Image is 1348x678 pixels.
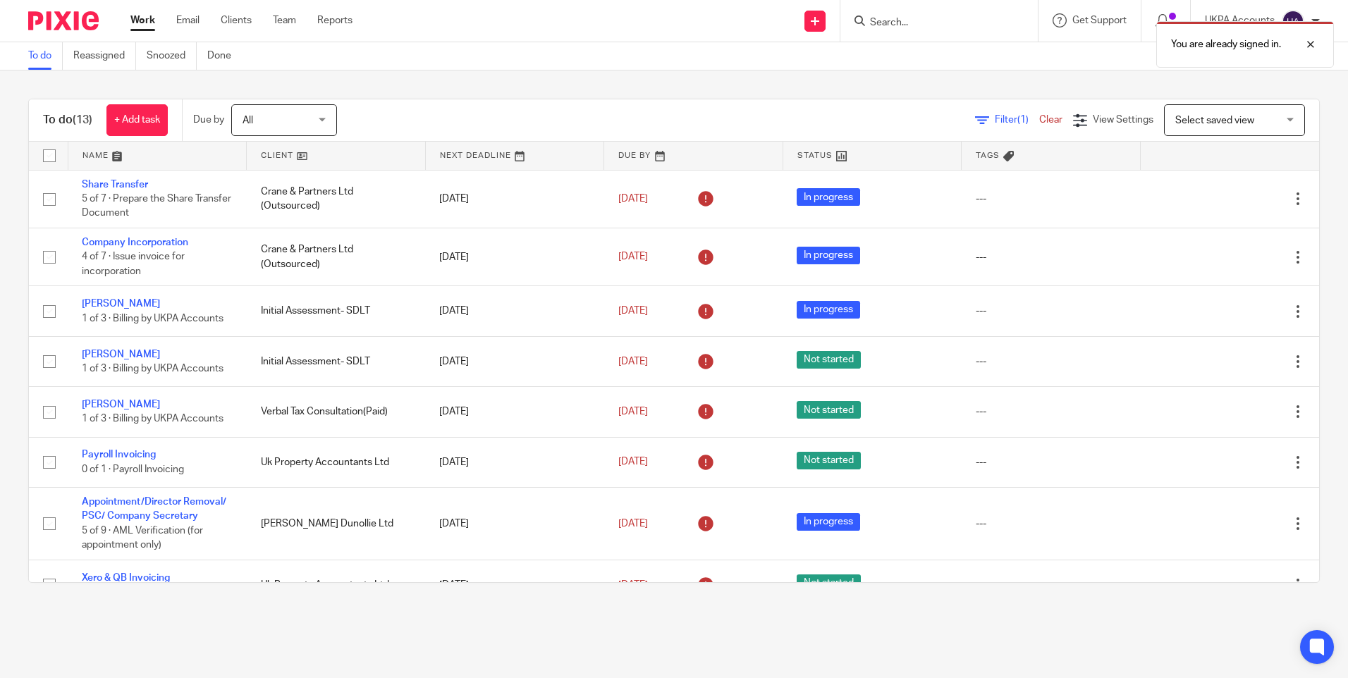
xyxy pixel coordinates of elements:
span: (13) [73,114,92,125]
span: [DATE] [618,306,648,316]
span: Not started [797,401,861,419]
p: Due by [193,113,224,127]
td: Uk Property Accountants Ltd [247,437,426,487]
div: --- [976,355,1127,369]
td: [DATE] [425,336,604,386]
img: Pixie [28,11,99,30]
span: Not started [797,351,861,369]
div: --- [976,304,1127,318]
span: 4 of 7 · Issue invoice for incorporation [82,252,185,277]
span: [DATE] [618,519,648,529]
a: Email [176,13,200,27]
span: Select saved view [1175,116,1254,125]
td: [DATE] [425,228,604,285]
span: In progress [797,188,860,206]
span: 0 of 1 · Payroll Invoicing [82,464,184,474]
td: Crane & Partners Ltd (Outsourced) [247,170,426,228]
span: Tags [976,152,1000,159]
p: You are already signed in. [1171,37,1281,51]
a: Snoozed [147,42,197,70]
a: To do [28,42,63,70]
div: --- [976,405,1127,419]
td: Verbal Tax Consultation(Paid) [247,387,426,437]
span: [DATE] [618,407,648,417]
span: 5 of 7 · Prepare the Share Transfer Document [82,194,231,218]
td: [DATE] [425,488,604,560]
span: In progress [797,247,860,264]
td: [DATE] [425,170,604,228]
a: Company Incorporation [82,238,188,247]
td: [DATE] [425,286,604,336]
div: --- [976,578,1127,592]
a: [PERSON_NAME] [82,400,160,409]
span: View Settings [1093,115,1153,125]
span: Not started [797,574,861,592]
span: In progress [797,513,860,531]
span: [DATE] [618,194,648,204]
span: [DATE] [618,357,648,366]
td: [DATE] [425,387,604,437]
td: Initial Assessment- SDLT [247,336,426,386]
span: Not started [797,452,861,469]
a: Done [207,42,242,70]
span: [DATE] [618,457,648,467]
div: --- [976,517,1127,531]
span: 5 of 9 · AML Verification (for appointment only) [82,526,203,550]
h1: To do [43,113,92,128]
span: [DATE] [618,580,648,590]
span: In progress [797,301,860,319]
td: [PERSON_NAME] Dunollie Ltd [247,488,426,560]
img: svg%3E [1282,10,1304,32]
div: --- [976,455,1127,469]
a: Work [130,13,155,27]
span: 1 of 3 · Billing by UKPA Accounts [82,364,223,374]
span: (1) [1017,115,1029,125]
a: Reports [317,13,353,27]
div: --- [976,250,1127,264]
a: Share Transfer [82,180,148,190]
a: Team [273,13,296,27]
a: + Add task [106,104,168,136]
td: Crane & Partners Ltd (Outsourced) [247,228,426,285]
div: --- [976,192,1127,206]
span: 1 of 3 · Billing by UKPA Accounts [82,414,223,424]
span: [DATE] [618,252,648,262]
a: Clear [1039,115,1062,125]
a: [PERSON_NAME] [82,350,160,359]
a: Appointment/Director Removal/ PSC/ Company Secretary [82,497,226,521]
td: Uk Property Accountants Ltd [247,560,426,610]
span: Filter [995,115,1039,125]
td: [DATE] [425,560,604,610]
span: All [243,116,253,125]
td: [DATE] [425,437,604,487]
a: Payroll Invoicing [82,450,156,460]
span: 1 of 3 · Billing by UKPA Accounts [82,314,223,323]
a: Reassigned [73,42,136,70]
a: Clients [221,13,252,27]
td: Initial Assessment- SDLT [247,286,426,336]
a: Xero & QB Invoicing [82,573,170,583]
a: [PERSON_NAME] [82,299,160,309]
